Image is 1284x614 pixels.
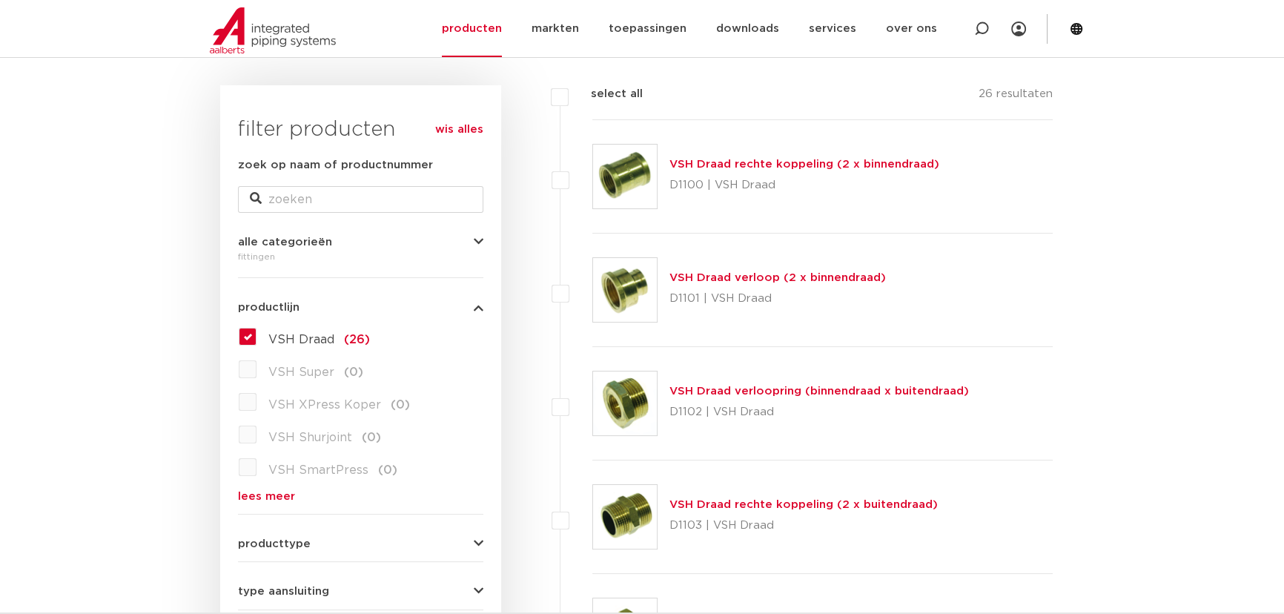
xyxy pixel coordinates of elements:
p: 26 resultaten [979,85,1053,108]
img: Thumbnail for VSH Draad verloopring (binnendraad x buitendraad) [593,372,657,435]
button: productlijn [238,302,483,313]
span: (26) [344,334,370,346]
span: (0) [344,366,363,378]
button: producttype [238,538,483,549]
a: VSH Draad rechte koppeling (2 x binnendraad) [669,159,939,170]
span: (0) [378,464,397,476]
span: VSH XPress Koper [268,399,381,411]
h3: filter producten [238,115,483,145]
span: alle categorieën [238,237,332,248]
input: zoeken [238,186,483,213]
span: (0) [362,432,381,443]
span: VSH Shurjoint [268,432,352,443]
p: D1103 | VSH Draad [669,514,938,538]
a: VSH Draad verloop (2 x binnendraad) [669,272,886,283]
p: D1101 | VSH Draad [669,287,886,311]
img: Thumbnail for VSH Draad rechte koppeling (2 x binnendraad) [593,145,657,208]
a: VSH Draad verloopring (binnendraad x buitendraad) [669,386,969,397]
p: D1102 | VSH Draad [669,400,969,424]
span: VSH Draad [268,334,334,346]
label: zoek op naam of productnummer [238,156,433,174]
span: type aansluiting [238,586,329,597]
a: wis alles [435,121,483,139]
a: VSH Draad rechte koppeling (2 x buitendraad) [669,499,938,510]
span: producttype [238,538,311,549]
p: D1100 | VSH Draad [669,174,939,197]
label: select all [569,85,643,103]
a: lees meer [238,491,483,502]
span: VSH Super [268,366,334,378]
img: Thumbnail for VSH Draad rechte koppeling (2 x buitendraad) [593,485,657,549]
span: productlijn [238,302,300,313]
div: fittingen [238,248,483,265]
img: Thumbnail for VSH Draad verloop (2 x binnendraad) [593,258,657,322]
span: (0) [391,399,410,411]
span: VSH SmartPress [268,464,368,476]
button: type aansluiting [238,586,483,597]
button: alle categorieën [238,237,483,248]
